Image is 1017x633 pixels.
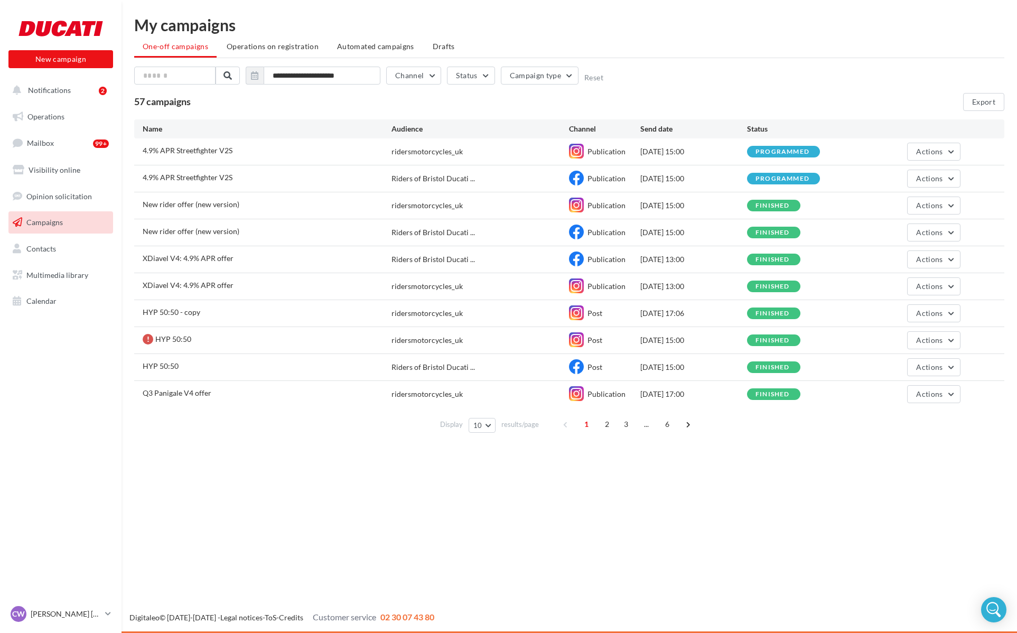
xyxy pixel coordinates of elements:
span: Publication [587,228,626,237]
a: Contacts [6,238,115,260]
div: ridersmotorcycles_uk [391,281,463,292]
span: Opinion solicitation [26,191,92,200]
div: [DATE] 15:00 [640,200,747,211]
span: Contacts [26,244,56,253]
a: Multimedia library [6,264,115,286]
button: Actions [907,143,960,161]
div: Open Intercom Messenger [981,597,1006,622]
div: programmed [755,148,809,155]
p: [PERSON_NAME] [PERSON_NAME] [31,609,101,619]
span: Actions [916,255,943,264]
div: Channel [569,124,640,134]
button: Notifications 2 [6,79,111,101]
button: Status [447,67,494,85]
span: Publication [587,147,626,156]
button: 10 [469,418,496,433]
span: Q3 Panigale V4 offer [143,388,211,397]
span: ... [638,416,655,433]
span: Multimedia library [26,271,88,280]
span: © [DATE]-[DATE] - - - [129,613,434,622]
button: Campaign type [501,67,579,85]
div: finished [755,391,790,398]
span: Actions [916,147,943,156]
span: Calendar [26,296,57,305]
div: finished [755,283,790,290]
span: Customer service [313,612,376,622]
button: Actions [907,224,960,241]
span: New rider offer (new version) [143,200,239,209]
span: 1 [578,416,595,433]
span: Mailbox [27,138,54,147]
div: 99+ [93,139,109,148]
div: Audience [391,124,569,134]
div: [DATE] 17:06 [640,308,747,319]
div: [DATE] 15:00 [640,227,747,238]
span: Actions [916,389,943,398]
span: Operations on registration [227,42,319,51]
div: [DATE] 17:00 [640,389,747,399]
div: finished [755,202,790,209]
span: Visibility online [29,165,80,174]
span: CW [12,609,25,619]
span: Publication [587,389,626,398]
span: Post [587,309,602,318]
button: Actions [907,277,960,295]
span: 4.9% APR Streetfighter V2S [143,173,232,182]
span: 2 [599,416,615,433]
span: Riders of Bristol Ducati ... [391,254,475,265]
span: Notifications [28,86,71,95]
span: 4.9% APR Streetfighter V2S [143,146,232,155]
span: Post [587,336,602,345]
button: Actions [907,250,960,268]
div: finished [755,337,790,344]
button: Actions [907,385,960,403]
div: Status [747,124,854,134]
span: Publication [587,174,626,183]
a: Opinion solicitation [6,185,115,208]
div: ridersmotorcycles_uk [391,335,463,346]
a: ToS [265,613,276,622]
div: My campaigns [134,17,1004,33]
button: Actions [907,170,960,188]
span: Actions [916,201,943,210]
span: Actions [916,282,943,291]
span: Drafts [433,42,455,51]
div: programmed [755,175,809,182]
span: Automated campaigns [337,42,414,51]
span: Actions [916,228,943,237]
span: 57 campaigns [134,96,191,107]
span: Actions [916,362,943,371]
div: ridersmotorcycles_uk [391,389,463,399]
span: Riders of Bristol Ducati ... [391,362,475,373]
span: HYP 50:50 - copy [143,308,200,316]
span: 10 [473,421,482,430]
div: [DATE] 15:00 [640,362,747,373]
a: Credits [279,613,303,622]
div: ridersmotorcycles_uk [391,146,463,157]
button: New campaign [8,50,113,68]
button: Actions [907,331,960,349]
span: XDiavel V4: 4.9% APR offer [143,281,234,290]
span: Display [440,420,463,430]
a: Operations [6,106,115,128]
span: results/page [501,420,539,430]
a: Mailbox99+ [6,132,115,154]
a: Legal notices [220,613,263,622]
span: Publication [587,201,626,210]
div: ridersmotorcycles_uk [391,200,463,211]
a: Digitaleo [129,613,160,622]
span: 3 [618,416,635,433]
div: Name [143,124,391,134]
button: Export [963,93,1004,111]
span: Post [587,362,602,371]
span: Riders of Bristol Ducati ... [391,173,475,184]
button: Actions [907,304,960,322]
span: Actions [916,309,943,318]
div: [DATE] 15:00 [640,173,747,184]
div: finished [755,310,790,317]
span: New rider offer (new version) [143,227,239,236]
span: Actions [916,336,943,345]
div: [DATE] 15:00 [640,335,747,346]
button: Actions [907,358,960,376]
div: ridersmotorcycles_uk [391,308,463,319]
